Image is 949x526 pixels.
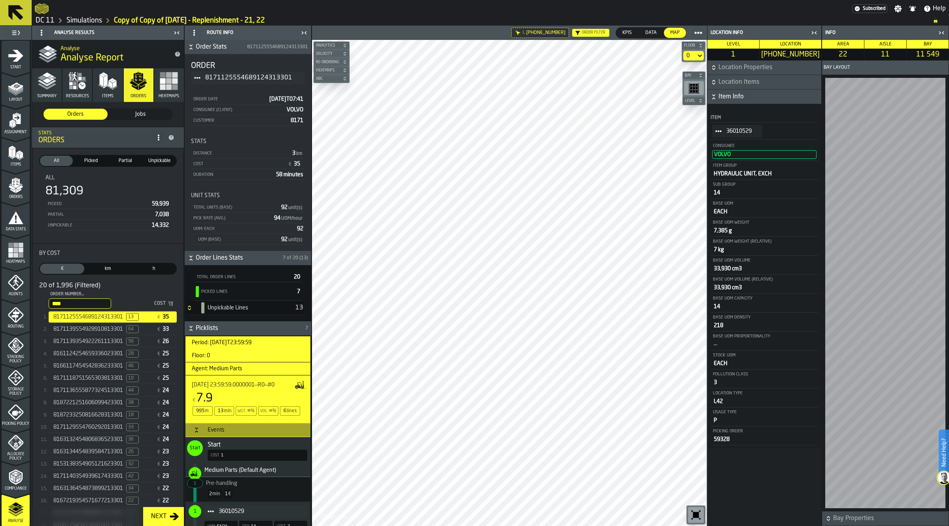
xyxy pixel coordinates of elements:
div: Partial [47,212,152,217]
div: StatList-item-Pick Rate (Avg.) [191,213,305,223]
span: Area [837,42,849,47]
div: thumb [143,156,176,166]
span: 24 [163,412,170,418]
span: Heatmaps [314,68,341,73]
span: Layout [2,98,30,102]
span: counterLabel [187,440,203,456]
span: LegendItem [193,464,197,477]
label: button-switch-multi-KPIs [616,27,639,38]
span: 24 [163,424,170,430]
span: 23 [163,449,170,454]
div: ∞ [248,408,250,414]
a: link-to-/wh/i/2e91095d-d0fa-471d-87cf-b9f7f81665fc [66,16,102,25]
div: StatList-item-Distance [191,148,305,158]
label: button-switch-multi-Partial (7,038) [108,155,142,167]
span: 1 [709,50,758,59]
span: 8163132454806836523301 [53,436,123,443]
div: Title [191,138,305,145]
span: 22 [824,50,862,59]
span: 59,939 [152,201,169,207]
span: € [193,398,195,403]
a: logo-header [35,2,49,16]
span: Unpickable Lines [126,325,139,333]
span: Cost [211,453,219,458]
li: menu Picking Policy [2,397,30,429]
div: Duration [214,406,234,416]
div: StatList-item-[object Object] [49,433,177,445]
button: button- [682,41,705,49]
span: 94 [274,215,303,221]
div: thumb [664,28,686,38]
div: StatList-item-[object Object] [49,458,177,470]
label: button-switch-multi-Data [639,27,664,38]
span: Unpickable Lines [126,436,139,443]
li: menu Data Stats [2,203,30,234]
span: Unit Stats [191,192,220,199]
div: Line Speed 0.76 l/hour [280,406,300,416]
input: label [49,298,111,309]
div: 7.9 [196,391,213,405]
span: Summary [37,94,57,99]
div: stat-Unit Stats [185,186,311,251]
li: menu Heatmaps [2,235,30,267]
label: button-toggle-Close me [299,28,310,38]
div: Cost [208,452,219,458]
span: 8171136555877324513301 [53,387,123,394]
div: thumb [86,264,130,274]
span: Order Stats [196,42,246,52]
span: Heatmaps [159,94,179,99]
li: menu Compliance [2,462,30,494]
div: Pick Rate (Avg.) [193,216,271,221]
span: Stats [191,138,206,145]
div: StatList-item-[object Object] [49,409,177,421]
span: 92 [281,205,303,210]
button: button- [185,40,311,54]
div: StatList-item-[object Object] [49,445,177,458]
span: 24 [163,437,170,442]
span: m [205,408,209,414]
li: menu Layout [2,73,30,105]
span: [DATE]T07:41 [269,96,303,102]
li: menu Allocate Policy [2,430,30,461]
span: 25 [163,351,170,356]
span: Assignment [2,130,30,134]
span: Routing [2,324,30,329]
span: Analytics [314,43,341,48]
span: € [157,327,160,332]
label: button-toggle-Close me [809,28,820,38]
span: 25 [163,363,170,369]
span: ABC [314,77,341,81]
span: 11 549 [908,50,947,59]
div: StatList-item-Partial [45,209,170,220]
h3: title-section-Floor: 0 [185,349,310,362]
span: [DATE] 23:59:59.0000001—R0—#0 [192,382,274,388]
div: stat-2025-06-23 23:59:59.0000001—R0—#0 [185,375,310,423]
span: 8171125554689124313301 [53,314,123,320]
span: VOLVO [287,107,303,113]
div: Title [191,192,305,199]
div: Title [192,382,301,388]
li: menu Assignment [2,106,30,137]
div: thumb [40,264,84,274]
span: By Cost [39,250,60,256]
span: Subscribed [863,6,885,11]
button: Button-Events-open [192,427,201,433]
span: 8161124254659336023301 [53,351,123,357]
h3: title-section-[object Object] [186,301,303,315]
div: Order Date [193,97,266,102]
span: 24 [163,400,170,405]
li: menu Stacking Policy [2,332,30,364]
header: Info [822,26,949,40]
label: Vol. [260,409,268,413]
div: Cost [193,162,285,167]
span: 8171129554760292013301 [53,424,123,430]
span: € [157,351,160,357]
div: thumb [74,156,107,166]
span: 23 [163,473,170,479]
h3: title-section-Events [185,423,310,437]
span: 1 [221,453,223,458]
div: StatList-item-UOM (Base) [191,234,305,245]
li: menu Storage Policy [2,365,30,396]
span: Location Properties [718,63,820,72]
